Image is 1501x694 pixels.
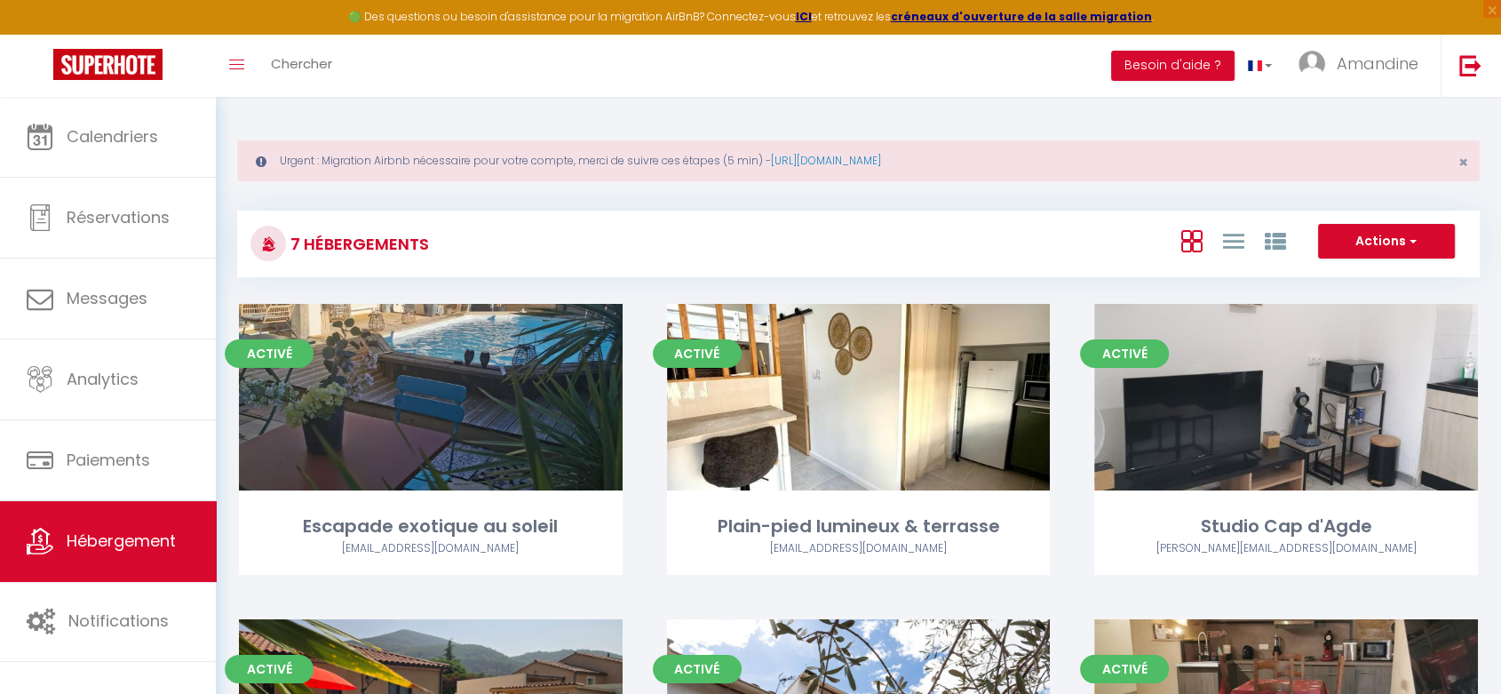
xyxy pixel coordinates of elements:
span: Notifications [68,610,169,632]
a: [URL][DOMAIN_NAME] [771,153,881,168]
span: Activé [225,339,314,368]
a: ... Amandine [1285,35,1441,97]
img: ... [1298,51,1325,77]
div: Urgent : Migration Airbnb nécessaire pour votre compte, merci de suivre ces étapes (5 min) - [237,140,1480,181]
div: Airbnb [239,540,623,557]
h3: 7 Hébergements [286,224,429,264]
span: Paiements [67,449,150,471]
div: Escapade exotique au soleil [239,513,623,540]
img: logout [1459,54,1481,76]
span: Activé [653,339,742,368]
span: Activé [225,655,314,683]
span: Chercher [271,54,332,73]
a: Vue par Groupe [1264,226,1285,255]
span: Analytics [67,368,139,390]
a: Vue en Box [1180,226,1202,255]
span: Calendriers [67,125,158,148]
span: Activé [1080,339,1169,368]
span: Réservations [67,206,170,228]
span: Hébergement [67,530,176,552]
a: ICI [796,9,812,24]
a: Chercher [258,35,345,97]
div: Airbnb [667,540,1051,557]
span: × [1458,151,1468,173]
button: Close [1458,155,1468,171]
div: Plain-pied lumineux & terrasse [667,513,1051,540]
span: Messages [67,287,147,309]
iframe: Chat [1426,614,1488,681]
button: Actions [1318,224,1455,259]
a: Vue en Liste [1222,226,1243,255]
img: Super Booking [53,49,163,80]
div: Airbnb [1094,540,1478,557]
a: créneaux d'ouverture de la salle migration [891,9,1152,24]
button: Besoin d'aide ? [1111,51,1235,81]
span: Activé [653,655,742,683]
div: Studio Cap d'Agde [1094,513,1478,540]
span: Amandine [1337,52,1418,75]
span: Activé [1080,655,1169,683]
button: Ouvrir le widget de chat LiveChat [14,7,68,60]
